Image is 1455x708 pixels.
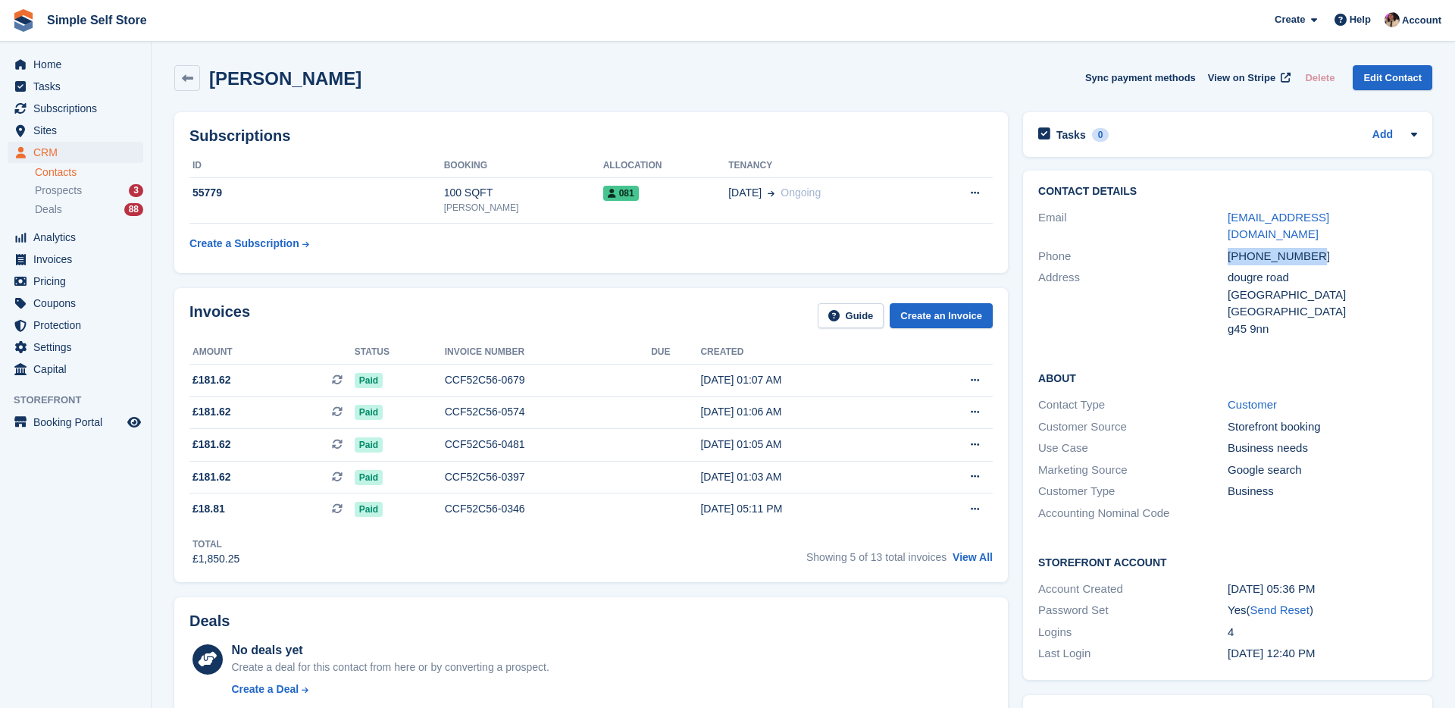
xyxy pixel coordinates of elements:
div: Storefront booking [1228,418,1417,436]
a: menu [8,249,143,270]
div: Customer Source [1038,418,1228,436]
span: Booking Portal [33,412,124,433]
span: Ongoing [781,186,821,199]
a: menu [8,76,143,97]
div: CCF52C56-0481 [445,437,651,453]
span: £18.81 [192,501,225,517]
h2: Contact Details [1038,186,1417,198]
button: Sync payment methods [1085,65,1196,90]
span: Paid [355,470,383,485]
div: [DATE] 05:36 PM [1228,581,1417,598]
time: 2025-06-05 11:40:53 UTC [1228,647,1316,659]
a: Contacts [35,165,143,180]
div: g45 9nn [1228,321,1417,338]
div: dougre road [1228,269,1417,287]
h2: About [1038,370,1417,385]
a: menu [8,120,143,141]
span: Settings [33,337,124,358]
div: Yes [1228,602,1417,619]
div: CCF52C56-0679 [445,372,651,388]
div: [PERSON_NAME] [444,201,603,215]
th: Booking [444,154,603,178]
div: 88 [124,203,143,216]
div: £1,850.25 [192,551,239,567]
a: Add [1372,127,1393,144]
a: Create a Subscription [189,230,309,258]
span: CRM [33,142,124,163]
div: Business [1228,483,1417,500]
a: menu [8,271,143,292]
div: Create a Deal [231,681,299,697]
span: Paid [355,373,383,388]
div: 4 [1228,624,1417,641]
img: Scott McCutcheon [1385,12,1400,27]
div: Total [192,537,239,551]
div: [DATE] 01:06 AM [700,404,911,420]
div: CCF52C56-0574 [445,404,651,420]
a: menu [8,98,143,119]
span: Coupons [33,293,124,314]
div: [GEOGRAPHIC_DATA] [1228,287,1417,304]
span: ( ) [1246,603,1313,616]
h2: Subscriptions [189,127,993,145]
th: Allocation [603,154,729,178]
div: Contact Type [1038,396,1228,414]
a: Create a Deal [231,681,549,697]
div: Logins [1038,624,1228,641]
span: 081 [603,186,639,201]
div: 100 SQFT [444,185,603,201]
div: Accounting Nominal Code [1038,505,1228,522]
span: Home [33,54,124,75]
a: Customer [1228,398,1277,411]
a: Guide [818,303,884,328]
div: [DATE] 01:03 AM [700,469,911,485]
div: Google search [1228,462,1417,479]
a: Preview store [125,413,143,431]
span: Paid [355,502,383,517]
div: 55779 [189,185,444,201]
a: menu [8,337,143,358]
a: Simple Self Store [41,8,153,33]
a: Edit Contact [1353,65,1432,90]
th: Due [651,340,700,365]
h2: Storefront Account [1038,554,1417,569]
span: Subscriptions [33,98,124,119]
a: Send Reset [1250,603,1309,616]
span: Tasks [33,76,124,97]
span: Sites [33,120,124,141]
span: Account [1402,13,1441,28]
span: Create [1275,12,1305,27]
span: Analytics [33,227,124,248]
span: Prospects [35,183,82,198]
a: menu [8,54,143,75]
div: Account Created [1038,581,1228,598]
span: Pricing [33,271,124,292]
th: ID [189,154,444,178]
div: Last Login [1038,645,1228,663]
div: 3 [129,184,143,197]
div: 0 [1092,128,1109,142]
a: menu [8,227,143,248]
th: Status [355,340,445,365]
div: Create a deal for this contact from here or by converting a prospect. [231,659,549,675]
div: [PHONE_NUMBER] [1228,248,1417,265]
span: Deals [35,202,62,217]
a: menu [8,315,143,336]
div: Marketing Source [1038,462,1228,479]
th: Amount [189,340,355,365]
div: Use Case [1038,440,1228,457]
span: Storefront [14,393,151,408]
span: £181.62 [192,437,231,453]
a: Prospects 3 [35,183,143,199]
span: £181.62 [192,469,231,485]
span: [DATE] [728,185,762,201]
span: Showing 5 of 13 total invoices [806,551,947,563]
span: £181.62 [192,404,231,420]
div: No deals yet [231,641,549,659]
span: £181.62 [192,372,231,388]
h2: Tasks [1056,128,1086,142]
a: View All [953,551,993,563]
div: Email [1038,209,1228,243]
a: View on Stripe [1202,65,1294,90]
div: Address [1038,269,1228,337]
